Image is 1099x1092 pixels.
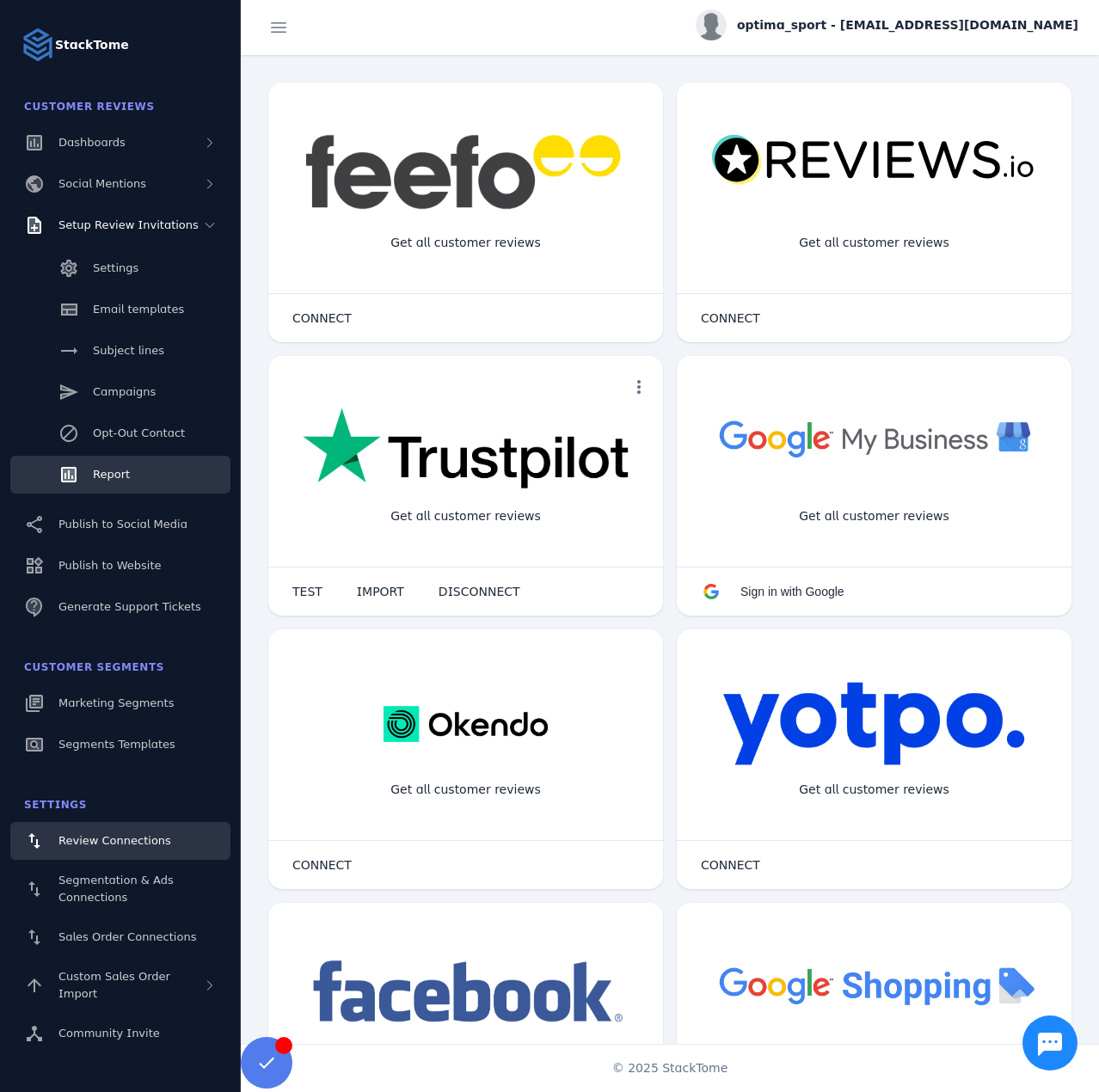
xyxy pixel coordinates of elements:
[10,332,230,370] a: Subject lines
[10,547,230,585] a: Publish to Website
[10,822,230,860] a: Review Connections
[24,799,87,811] span: Settings
[684,848,777,882] button: CONNECT
[711,134,1037,187] img: reviewsio.svg
[58,930,196,943] span: Sales Order Connections
[10,291,230,328] a: Email templates
[737,16,1078,34] span: optima_sport - [EMAIL_ADDRESS][DOMAIN_NAME]
[55,36,129,54] strong: StackTome
[292,859,352,871] span: CONNECT
[711,954,1037,1015] img: googleshopping.png
[58,970,170,1000] span: Custom Sales Order Import
[357,586,404,598] span: IMPORT
[58,834,171,847] span: Review Connections
[421,574,537,609] button: DISCONNECT
[58,874,174,904] span: Segmentation & Ads Connections
[93,468,130,481] span: Report
[58,136,126,149] span: Dashboards
[58,518,187,531] span: Publish to Social Media
[701,859,760,871] span: CONNECT
[10,506,230,543] a: Publish to Social Media
[58,218,199,231] span: Setup Review Invitations
[10,414,230,452] a: Opt-Out Contact
[10,1015,230,1052] a: Community Invite
[275,574,340,609] button: TEST
[303,134,629,210] img: feefo.png
[292,312,352,324] span: CONNECT
[772,1040,975,1086] div: Import Products from Google
[684,301,777,335] button: CONNECT
[93,385,156,398] span: Campaigns
[384,681,548,767] img: okendo.webp
[21,28,55,62] img: Logo image
[377,494,555,539] div: Get all customer reviews
[303,408,629,492] img: trustpilot.png
[684,574,862,609] button: Sign in with Google
[10,726,230,764] a: Segments Templates
[10,456,230,494] a: Report
[10,588,230,626] a: Generate Support Tickets
[58,696,174,709] span: Marketing Segments
[711,408,1037,469] img: googlebusiness.png
[24,101,155,113] span: Customer Reviews
[377,767,555,813] div: Get all customer reviews
[275,301,369,335] button: CONNECT
[58,738,175,751] span: Segments Templates
[10,249,230,287] a: Settings
[785,767,963,813] div: Get all customer reviews
[722,681,1026,767] img: yotpo.png
[785,494,963,539] div: Get all customer reviews
[696,9,1078,40] button: optima_sport - [EMAIL_ADDRESS][DOMAIN_NAME]
[93,261,138,274] span: Settings
[785,220,963,266] div: Get all customer reviews
[58,1027,160,1040] span: Community Invite
[58,559,161,572] span: Publish to Website
[377,220,555,266] div: Get all customer reviews
[439,586,520,598] span: DISCONNECT
[93,426,185,439] span: Opt-Out Contact
[10,684,230,722] a: Marketing Segments
[292,586,322,598] span: TEST
[340,574,421,609] button: IMPORT
[10,918,230,956] a: Sales Order Connections
[701,312,760,324] span: CONNECT
[740,585,844,598] span: Sign in with Google
[303,954,629,1031] img: facebook.png
[612,1059,728,1077] span: © 2025 StackTome
[275,848,369,882] button: CONNECT
[93,303,184,316] span: Email templates
[24,661,164,673] span: Customer Segments
[58,177,146,190] span: Social Mentions
[622,370,656,404] button: more
[93,344,164,357] span: Subject lines
[10,863,230,915] a: Segmentation & Ads Connections
[58,600,201,613] span: Generate Support Tickets
[10,373,230,411] a: Campaigns
[696,9,727,40] img: profile.jpg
